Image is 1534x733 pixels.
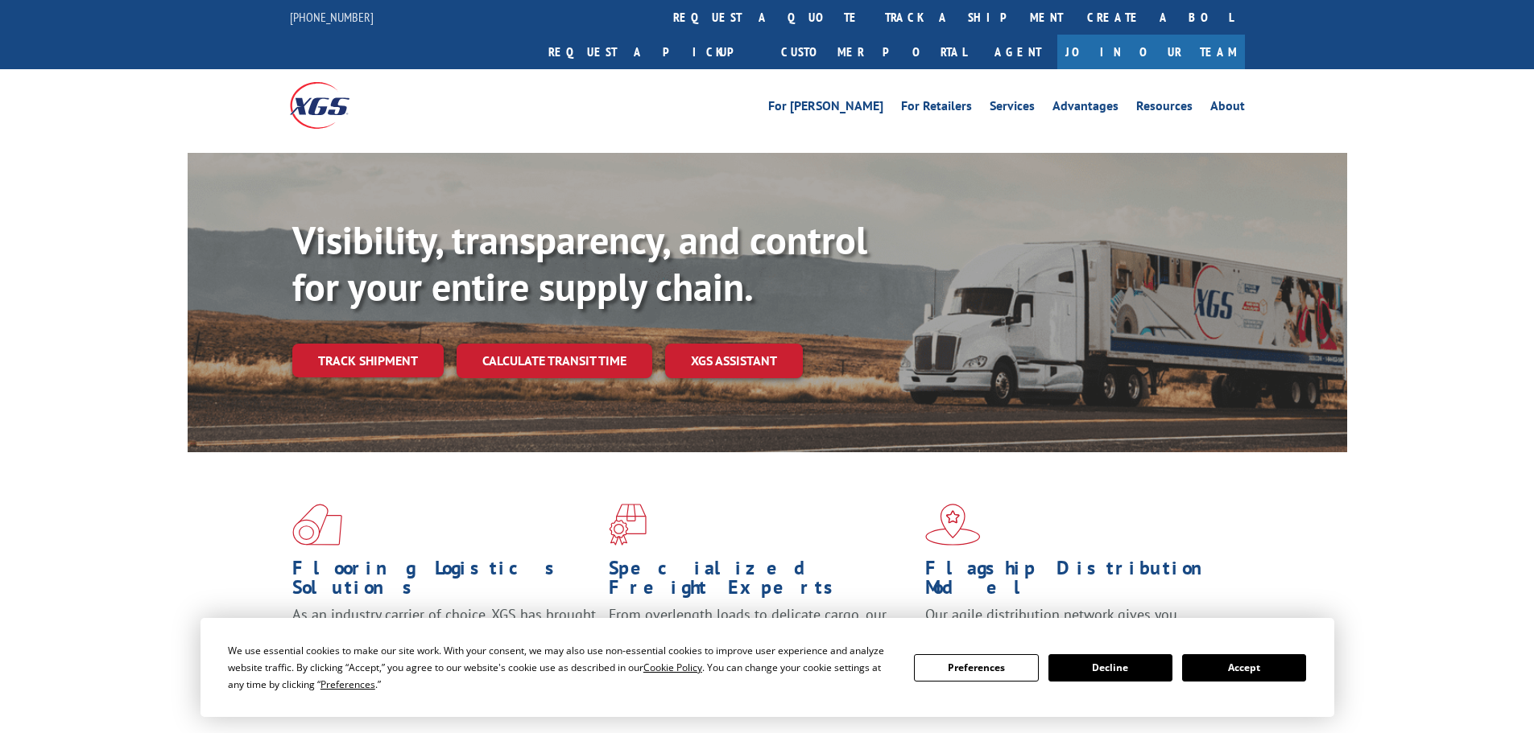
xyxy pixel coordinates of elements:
[290,9,374,25] a: [PHONE_NUMBER]
[292,558,597,605] h1: Flooring Logistics Solutions
[292,215,867,311] b: Visibility, transparency, and control for your entire supply chain.
[292,605,596,662] span: As an industry carrier of choice, XGS has brought innovation and dedication to flooring logistics...
[228,642,895,693] div: We use essential cookies to make our site work. With your consent, we may also use non-essential ...
[609,504,647,546] img: xgs-icon-focused-on-flooring-red
[978,35,1057,69] a: Agent
[609,605,913,677] p: From overlength loads to delicate cargo, our experienced staff knows the best way to move your fr...
[1057,35,1245,69] a: Join Our Team
[1182,654,1306,682] button: Accept
[457,344,652,378] a: Calculate transit time
[925,558,1230,605] h1: Flagship Distribution Model
[1210,100,1245,117] a: About
[1136,100,1193,117] a: Resources
[643,661,702,674] span: Cookie Policy
[609,558,913,605] h1: Specialized Freight Experts
[1048,654,1172,682] button: Decline
[536,35,769,69] a: Request a pickup
[292,504,342,546] img: xgs-icon-total-supply-chain-intelligence-red
[990,100,1035,117] a: Services
[925,605,1222,643] span: Our agile distribution network gives you nationwide inventory management on demand.
[1052,100,1118,117] a: Advantages
[292,344,444,377] a: Track shipment
[768,100,883,117] a: For [PERSON_NAME]
[201,618,1334,717] div: Cookie Consent Prompt
[665,344,803,378] a: XGS ASSISTANT
[901,100,972,117] a: For Retailers
[914,654,1038,682] button: Preferences
[769,35,978,69] a: Customer Portal
[320,677,375,691] span: Preferences
[925,504,981,546] img: xgs-icon-flagship-distribution-model-red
